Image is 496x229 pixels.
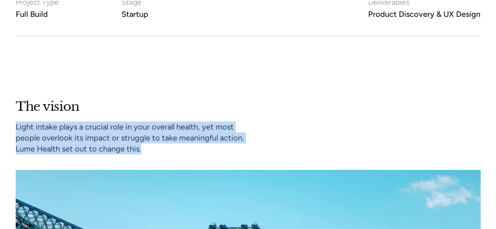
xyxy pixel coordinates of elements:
[16,121,244,154] p: Light intake plays a crucial role in your overall health, yet most people overlook its impact or ...
[16,8,59,20] h4: Full Build
[368,8,480,20] h4: Product Discovery & UX Design
[122,8,148,20] h4: Startup
[16,99,79,115] h2: The vision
